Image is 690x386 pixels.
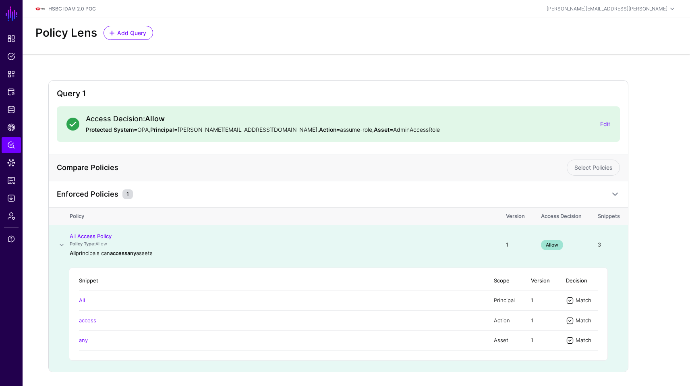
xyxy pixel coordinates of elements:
[110,250,127,256] strong: access
[531,317,533,324] span: 1
[48,6,96,12] a: HSBC IDAM 2.0 POC
[2,84,21,100] a: Protected Systems
[2,48,21,64] a: Policies
[86,114,594,123] h2: Access Decision:
[2,66,21,82] a: Snippets
[523,271,558,291] th: Version
[486,271,523,291] th: Scope
[590,225,628,265] td: 3
[79,317,96,324] a: access
[136,250,153,256] span: assets
[2,208,21,224] a: Admin
[70,241,95,247] strong: Policy Type:
[600,120,610,127] a: Edit
[547,5,667,12] div: [PERSON_NAME][EMAIL_ADDRESS][PERSON_NAME]
[7,70,15,78] span: Snippets
[486,330,523,350] td: Asset
[574,317,598,325] div: Match
[2,119,21,135] a: CAEP Hub
[150,126,178,133] strong: Principal=
[319,126,340,133] strong: Action=
[86,126,137,133] strong: Protected System=
[35,26,97,40] h2: Policy Lens
[79,297,85,303] a: All
[2,155,21,171] a: Data Lens
[558,271,598,291] th: Decision
[498,208,533,225] th: Version
[57,163,560,172] h4: Compare Policies
[57,190,118,199] h4: Enforced Policies
[79,337,88,343] a: any
[86,125,594,134] p: OPA, [PERSON_NAME][EMAIL_ADDRESS][DOMAIN_NAME] , assume-role , AdminAccessRole
[7,123,15,131] span: CAEP Hub
[531,297,533,303] span: 1
[5,5,19,23] a: SGNL
[374,126,393,133] strong: Asset=
[70,233,112,239] a: All Access Policy
[79,271,486,291] th: Snippet
[541,240,563,250] span: Allow
[590,208,628,225] th: Snippets
[70,208,498,225] th: Policy
[7,176,15,185] span: Reports
[498,225,533,265] td: 1
[2,102,21,118] a: Identity Data Fabric
[7,88,15,96] span: Protected Systems
[2,172,21,189] a: Reports
[574,336,598,344] div: Match
[70,241,490,247] p: Allow
[122,189,133,199] small: 1
[7,106,15,114] span: Identity Data Fabric
[2,190,21,206] a: Logs
[7,159,15,167] span: Data Lens
[531,337,533,343] span: 1
[145,114,165,123] strong: Allow
[486,291,523,310] td: Principal
[35,4,45,14] img: svg+xml;base64,PD94bWwgdmVyc2lvbj0iMS4wIiBlbmNvZGluZz0idXRmLTgiPz4NCjwhLS0gR2VuZXJhdG9yOiBBZG9iZS...
[76,250,110,256] span: principals can
[567,160,620,176] a: Select Policies
[2,137,21,153] a: Policy Lens
[7,141,15,149] span: Policy Lens
[57,89,620,98] h2: Query 1
[7,35,15,43] span: Dashboard
[70,250,76,256] strong: All
[2,31,21,47] a: Dashboard
[574,297,598,305] div: Match
[116,29,147,37] span: Add Query
[7,212,15,220] span: Admin
[486,311,523,330] td: Action
[7,194,15,202] span: Logs
[533,208,590,225] th: Access Decision
[127,250,136,256] strong: any
[7,52,15,60] span: Policies
[7,235,15,243] span: Support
